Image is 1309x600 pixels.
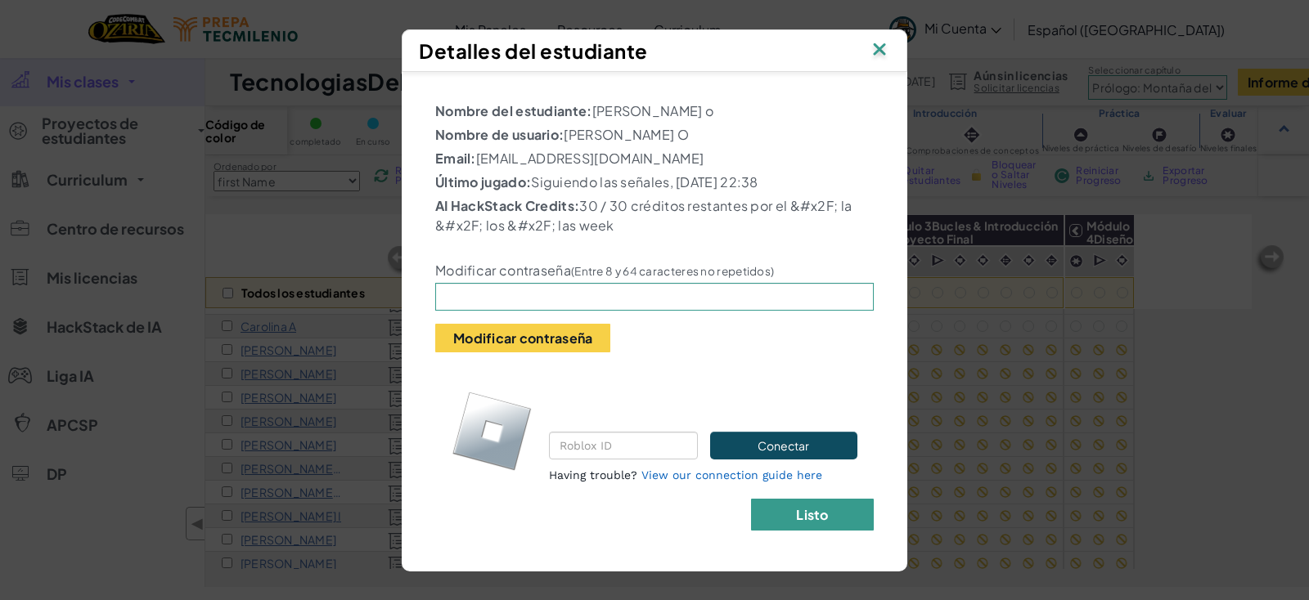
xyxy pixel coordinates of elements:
[710,432,857,459] button: Conectar
[452,391,533,472] img: roblox-logo.svg
[571,264,774,278] small: (Entre 8 y 64 caracteres no repetidos)
[751,499,874,531] button: Listo
[435,324,610,352] button: Modificar contraseña
[419,38,648,63] span: Detalles del estudiante
[435,150,476,167] b: Email:
[435,173,531,190] b: Último jugado:
[549,432,697,459] input: Roblox ID
[869,38,890,63] img: IconClose.svg
[549,468,637,481] span: Having trouble?
[435,172,874,192] p: Siguiendo las señales, [DATE] 22:38
[435,196,874,235] p: 30 / 30 créditos restantes por el &#x2F; la &#x2F; los &#x2F; las week
[435,102,592,119] b: Nombre del estudiante:
[435,101,874,121] p: [PERSON_NAME] o
[435,197,579,214] b: AI HackStack Credits:
[641,468,822,481] a: View our connection guide here
[435,149,874,168] p: [EMAIL_ADDRESS][DOMAIN_NAME]
[435,262,774,279] label: Modificar contraseña
[435,125,874,145] p: [PERSON_NAME] O
[796,506,828,523] b: Listo
[435,126,564,143] b: Nombre de usuario:
[549,381,857,420] p: Connect the student's CodeCombat and Roblox accounts.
